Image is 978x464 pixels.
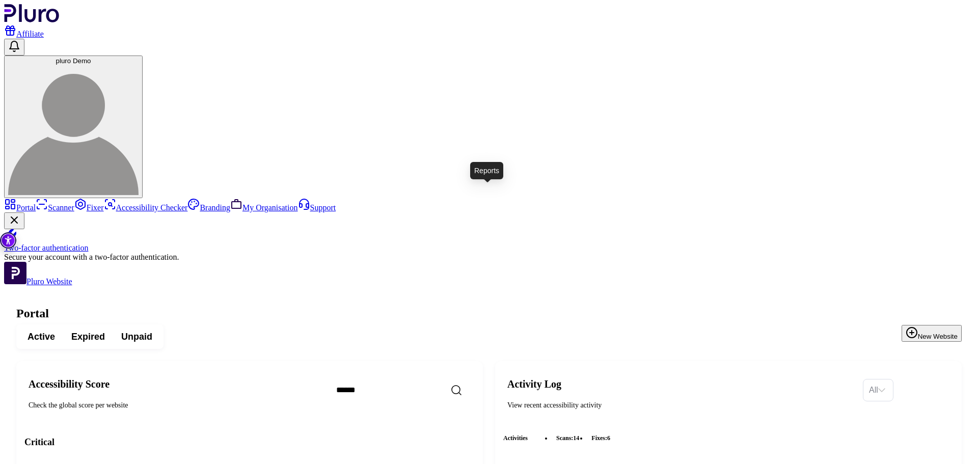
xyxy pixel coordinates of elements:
[4,229,974,253] a: Two-factor authentication
[19,327,63,346] button: Active
[8,65,139,195] img: pluro Demo
[56,57,91,65] span: pluro Demo
[187,203,230,212] a: Branding
[4,56,143,198] button: pluro Demopluro Demo
[863,379,893,401] div: Set sorting
[552,433,583,443] li: scans :
[63,327,113,346] button: Expired
[587,433,614,443] li: fixes :
[29,400,320,411] div: Check the global score per website
[4,15,60,24] a: Logo
[470,162,503,179] div: Reports
[29,378,320,390] h2: Accessibility Score
[16,307,962,320] h1: Portal
[121,331,152,343] span: Unpaid
[507,378,855,390] h2: Activity Log
[328,379,503,401] input: Search
[4,30,44,38] a: Affiliate
[71,331,105,343] span: Expired
[298,203,336,212] a: Support
[113,327,160,346] button: Unpaid
[607,434,610,442] span: 6
[230,203,298,212] a: My Organisation
[902,325,962,342] button: New Website
[4,243,974,253] div: Two-factor authentication
[4,39,24,56] button: Open notifications, you have 0 new notifications
[36,203,74,212] a: Scanner
[4,253,974,262] div: Secure your account with a two-factor authentication.
[24,436,475,448] h3: Critical
[573,434,579,442] span: 14
[4,277,72,286] a: Open Pluro Website
[28,331,55,343] span: Active
[507,400,855,411] div: View recent accessibility activity
[74,203,104,212] a: Fixer
[4,198,974,286] aside: Sidebar menu
[503,427,954,449] div: Activities
[104,203,188,212] a: Accessibility Checker
[4,203,36,212] a: Portal
[4,212,24,229] button: Close Two-factor authentication notification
